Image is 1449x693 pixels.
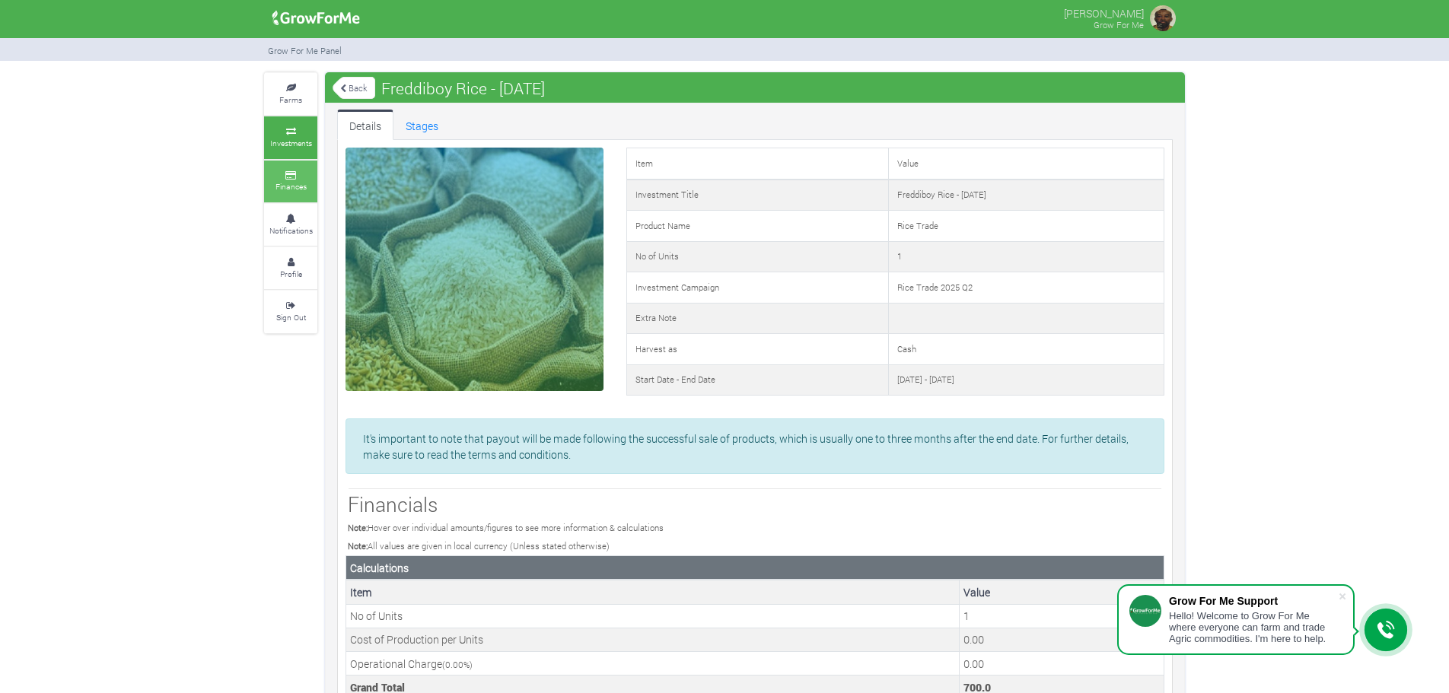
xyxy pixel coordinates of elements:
td: Cost of Production per Units [346,628,960,651]
th: Calculations [346,556,1164,580]
a: Farms [264,73,317,115]
td: This is the cost of a Units [960,628,1164,651]
td: Item [626,148,888,180]
a: Back [333,75,375,100]
a: Details [337,110,393,140]
b: Value [963,585,990,599]
td: Investment Campaign [626,272,888,304]
td: Freddiboy Rice - [DATE] [888,180,1164,211]
small: Hover over individual amounts/figures to see more information & calculations [348,522,664,533]
p: [PERSON_NAME] [1064,3,1144,21]
img: growforme image [267,3,365,33]
small: Grow For Me Panel [268,45,342,56]
h3: Financials [348,492,1162,517]
div: Hello! Welcome to Grow For Me where everyone can farm and trade Agric commodities. I'm here to help. [1169,610,1338,644]
b: Item [350,585,372,599]
a: Finances [264,161,317,202]
td: No of Units [626,241,888,272]
small: Grow For Me [1094,19,1144,30]
td: Start Date - End Date [626,364,888,396]
a: Investments [264,116,317,158]
a: Sign Out [264,291,317,332]
b: Note: [348,522,368,533]
img: growforme image [1148,3,1178,33]
td: Cash [888,334,1164,365]
td: 1 [888,241,1164,272]
td: Harvest as [626,334,888,365]
small: Notifications [269,225,313,236]
small: Farms [279,94,302,105]
a: Stages [393,110,451,140]
td: No of Units [346,604,960,628]
td: This is the number of Units [960,604,1164,628]
td: This is the operational charge by Grow For Me [960,652,1164,676]
td: Operational Charge [346,652,960,676]
div: Grow For Me Support [1169,595,1338,607]
td: Product Name [626,211,888,242]
small: Finances [275,181,307,192]
small: ( %) [442,659,473,670]
td: Investment Title [626,180,888,211]
b: Note: [348,540,368,552]
td: Value [888,148,1164,180]
p: It's important to note that payout will be made following the successful sale of products, which ... [363,431,1147,463]
span: Freddiboy Rice - [DATE] [377,73,549,103]
small: Sign Out [276,312,306,323]
td: [DATE] - [DATE] [888,364,1164,396]
small: All values are given in local currency (Unless stated otherwise) [348,540,610,552]
td: Extra Note [626,303,888,334]
small: Profile [280,269,302,279]
a: Profile [264,247,317,289]
td: Rice Trade 2025 Q2 [888,272,1164,304]
a: Notifications [264,204,317,246]
small: Investments [270,138,312,148]
span: 0.00 [445,659,463,670]
td: Rice Trade [888,211,1164,242]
